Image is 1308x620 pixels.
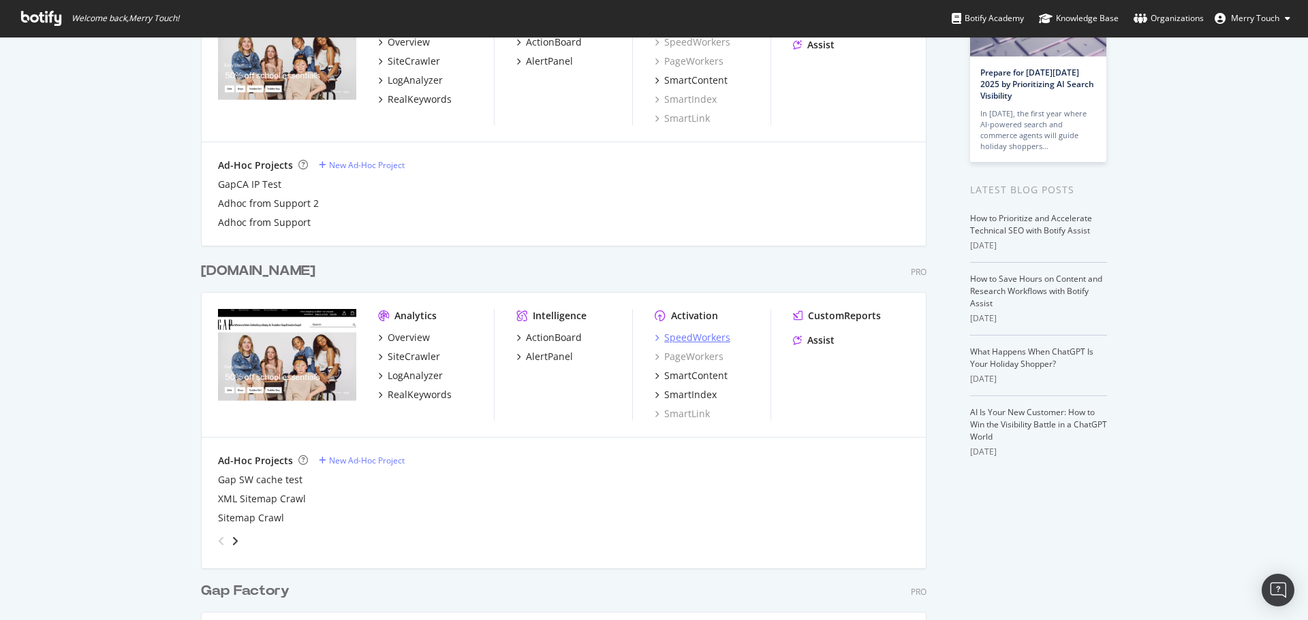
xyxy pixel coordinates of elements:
div: SiteCrawler [388,350,440,363]
div: New Ad-Hoc Project [329,455,405,466]
a: New Ad-Hoc Project [319,159,405,171]
div: Assist [807,38,835,52]
span: Welcome back, Merry Touch ! [72,13,179,24]
a: AlertPanel [516,54,573,68]
a: Assist [793,38,835,52]
a: RealKeywords [378,93,452,106]
div: Open Intercom Messenger [1262,574,1294,606]
div: New Ad-Hoc Project [329,159,405,171]
a: Gap SW cache test [218,473,302,487]
div: LogAnalyzer [388,74,443,87]
a: SpeedWorkers [655,35,730,49]
div: RealKeywords [388,93,452,106]
div: angle-right [230,534,240,548]
div: Latest Blog Posts [970,182,1107,197]
div: ActionBoard [526,35,582,49]
div: SmartContent [664,369,728,382]
a: SmartContent [655,369,728,382]
div: Botify Academy [952,12,1024,25]
a: Gap Factory [201,581,295,601]
button: Merry Touch [1204,7,1301,29]
a: PageWorkers [655,54,723,68]
div: Assist [807,333,835,347]
div: Analytics [394,309,437,323]
div: Activation [671,309,718,323]
a: CustomReports [793,309,881,323]
a: Overview [378,331,430,344]
a: XML Sitemap Crawl [218,492,306,506]
div: Pro [911,586,926,598]
a: AI Is Your New Customer: How to Win the Visibility Battle in a ChatGPT World [970,406,1107,442]
div: [DATE] [970,312,1107,325]
a: RealKeywords [378,388,452,402]
a: [DOMAIN_NAME] [201,261,321,281]
div: Overview [388,331,430,344]
a: AlertPanel [516,350,573,363]
a: SpeedWorkers [655,331,730,344]
a: LogAnalyzer [378,74,443,87]
a: SmartIndex [655,388,717,402]
div: Overview [388,35,430,49]
a: Sitemap Crawl [218,511,284,525]
div: [DOMAIN_NAME] [201,261,315,281]
img: Gapcanada.ca [218,14,356,124]
a: SiteCrawler [378,54,440,68]
a: SmartIndex [655,93,717,106]
a: SmartLink [655,407,710,421]
div: Intelligence [533,309,587,323]
a: Adhoc from Support 2 [218,197,319,210]
a: SiteCrawler [378,350,440,363]
div: [DATE] [970,373,1107,385]
div: Organizations [1134,12,1204,25]
div: CustomReports [808,309,881,323]
div: [DATE] [970,446,1107,458]
a: How to Save Hours on Content and Research Workflows with Botify Assist [970,273,1102,309]
div: [DATE] [970,240,1107,252]
div: RealKeywords [388,388,452,402]
div: SpeedWorkers [664,331,730,344]
a: What Happens When ChatGPT Is Your Holiday Shopper? [970,346,1093,370]
a: How to Prioritize and Accelerate Technical SEO with Botify Assist [970,212,1092,236]
div: SmartIndex [664,388,717,402]
a: GapCA IP Test [218,178,281,191]
div: Pro [911,266,926,278]
a: New Ad-Hoc Project [319,455,405,466]
img: Gap.com [218,309,356,419]
div: LogAnalyzer [388,369,443,382]
div: SmartContent [664,74,728,87]
div: angle-left [213,530,230,552]
a: Prepare for [DATE][DATE] 2025 by Prioritizing AI Search Visibility [980,67,1094,101]
div: AlertPanel [526,54,573,68]
a: Assist [793,333,835,347]
a: SmartContent [655,74,728,87]
div: SiteCrawler [388,54,440,68]
span: Merry Touch [1231,12,1279,24]
div: Ad-Hoc Projects [218,159,293,172]
a: Adhoc from Support [218,216,311,229]
a: ActionBoard [516,331,582,344]
div: ActionBoard [526,331,582,344]
a: PageWorkers [655,350,723,363]
a: LogAnalyzer [378,369,443,382]
div: Ad-Hoc Projects [218,454,293,468]
a: Overview [378,35,430,49]
div: AlertPanel [526,350,573,363]
a: SmartLink [655,112,710,125]
div: In [DATE], the first year where AI-powered search and commerce agents will guide holiday shoppers… [980,108,1096,152]
div: Knowledge Base [1039,12,1119,25]
a: ActionBoard [516,35,582,49]
div: Gap Factory [201,581,290,601]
